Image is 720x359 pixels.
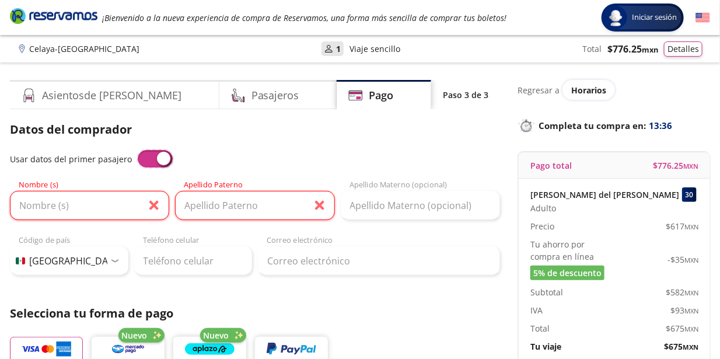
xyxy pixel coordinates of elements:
p: Tu ahorro por compra en línea [530,238,614,263]
span: $ 617 [666,220,698,232]
a: Brand Logo [10,7,97,28]
input: Apellido Materno (opcional) [341,191,500,220]
em: ¡Bienvenido a la nueva experiencia de compra de Reservamos, una forma más sencilla de comprar tus... [102,12,506,23]
p: Precio [530,220,554,232]
i: Brand Logo [10,7,97,25]
span: $ 776.25 [653,159,698,172]
span: Adulto [530,202,556,214]
span: Iniciar sesión [627,12,681,23]
p: Total [530,322,550,334]
input: Apellido Paterno [175,191,334,220]
p: IVA [530,304,543,316]
p: [PERSON_NAME] del [PERSON_NAME] [530,189,679,201]
span: Nuevo [121,329,147,341]
small: MXN [684,306,698,315]
p: Tu viaje [530,340,561,353]
p: Selecciona tu forma de pago [10,305,500,322]
span: $ 93 [670,304,698,316]
div: Regresar a ver horarios [518,80,710,100]
span: $ 776.25 [607,42,658,56]
h4: Asientos de [PERSON_NAME] [42,88,181,103]
small: MXN [683,162,698,170]
p: Total [582,43,602,55]
button: English [695,11,710,25]
small: MXN [642,44,658,55]
input: Correo electrónico [258,246,500,276]
input: Teléfono celular [134,246,253,276]
small: MXN [684,256,698,264]
div: 30 [682,187,697,202]
p: Pago total [530,159,572,172]
span: Usar datos del primer pasajero [10,154,132,165]
h4: Pasajeros [251,88,299,103]
span: 13:36 [649,119,672,133]
p: Paso 3 de 3 [443,89,488,101]
small: MXN [684,222,698,231]
span: -$ 35 [667,253,698,266]
small: MXN [684,288,698,297]
input: Nombre (s) [10,191,169,220]
span: $ 675 [666,322,698,334]
h4: Pago [369,88,393,103]
span: $ 582 [666,286,698,298]
span: Nuevo [203,329,229,341]
p: Datos del comprador [10,121,500,138]
span: $ 675 [664,340,698,353]
p: Subtotal [530,286,563,298]
p: Celaya - [GEOGRAPHIC_DATA] [29,43,139,55]
p: Completa tu compra en : [518,117,710,134]
p: 1 [336,43,341,55]
span: 5% de descuento [533,267,602,279]
img: MX [16,257,25,264]
p: Viaje sencillo [349,43,400,55]
p: Regresar a [518,84,560,96]
span: Horarios [571,85,606,96]
small: MXN [684,325,698,333]
button: Detalles [664,41,702,57]
small: MXN [683,343,698,351]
